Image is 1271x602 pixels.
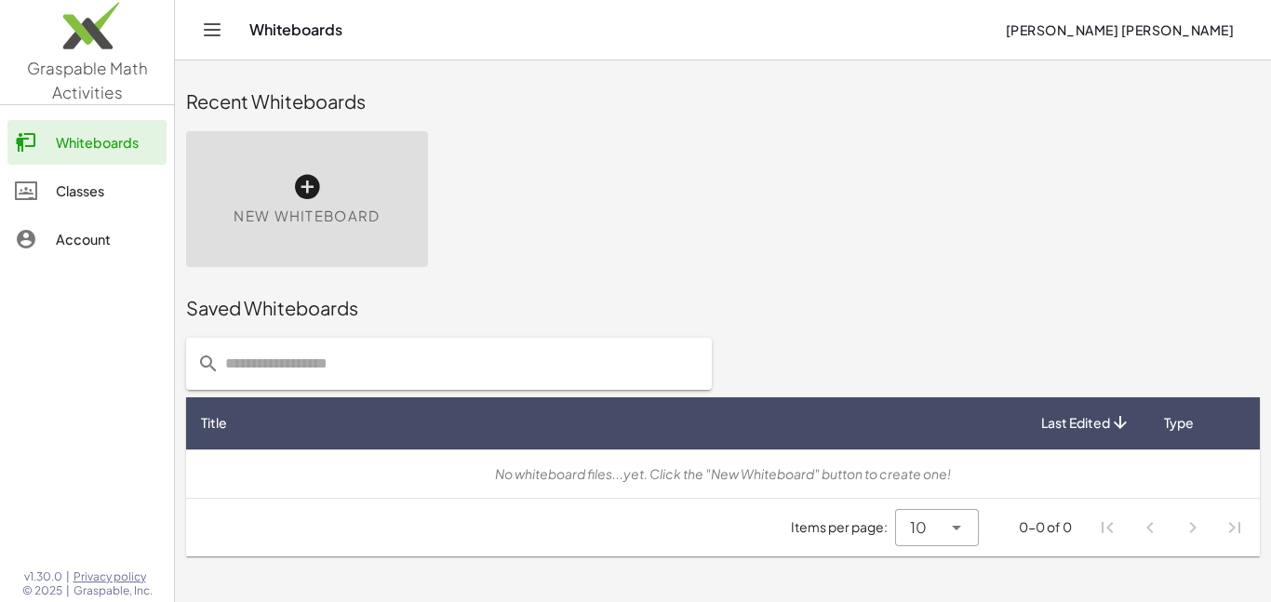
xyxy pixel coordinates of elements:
[197,15,227,45] button: Toggle navigation
[27,58,148,102] span: Graspable Math Activities
[234,206,380,227] span: New Whiteboard
[910,516,927,539] span: 10
[66,569,70,584] span: |
[74,569,153,584] a: Privacy policy
[791,517,895,537] span: Items per page:
[7,120,167,165] a: Whiteboards
[1041,413,1110,433] span: Last Edited
[201,413,227,433] span: Title
[24,569,62,584] span: v1.30.0
[7,168,167,213] a: Classes
[186,295,1260,321] div: Saved Whiteboards
[7,217,167,261] a: Account
[56,180,159,202] div: Classes
[56,228,159,250] div: Account
[201,464,1245,484] div: No whiteboard files...yet. Click the "New Whiteboard" button to create one!
[74,583,153,598] span: Graspable, Inc.
[1087,506,1256,549] nav: Pagination Navigation
[1019,517,1072,537] div: 0-0 of 0
[1005,21,1234,38] span: [PERSON_NAME] [PERSON_NAME]
[56,131,159,154] div: Whiteboards
[186,88,1260,114] div: Recent Whiteboards
[22,583,62,598] span: © 2025
[197,353,220,375] i: prepended action
[66,583,70,598] span: |
[990,13,1249,47] button: [PERSON_NAME] [PERSON_NAME]
[1164,413,1194,433] span: Type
